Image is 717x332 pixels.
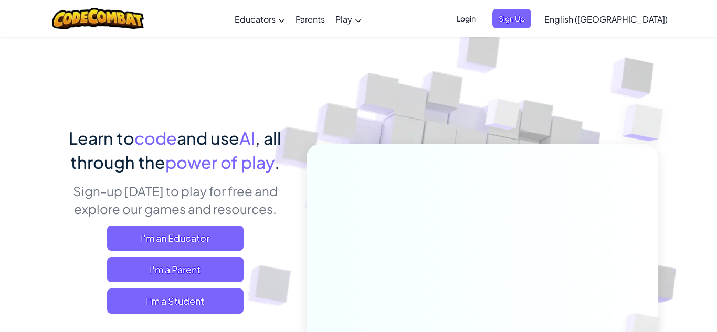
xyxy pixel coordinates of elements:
[275,152,280,173] span: .
[492,9,531,28] button: Sign Up
[165,152,275,173] span: power of play
[290,5,330,33] a: Parents
[330,5,367,33] a: Play
[466,78,541,156] img: Overlap cubes
[539,5,673,33] a: English ([GEOGRAPHIC_DATA])
[602,79,692,167] img: Overlap cubes
[239,127,255,148] span: AI
[107,288,244,314] button: I'm a Student
[450,9,482,28] button: Login
[107,257,244,282] a: I'm a Parent
[52,8,144,29] img: CodeCombat logo
[235,14,276,25] span: Educators
[134,127,177,148] span: code
[544,14,668,25] span: English ([GEOGRAPHIC_DATA])
[229,5,290,33] a: Educators
[59,182,291,218] p: Sign-up [DATE] to play for free and explore our games and resources.
[335,14,352,25] span: Play
[107,226,244,251] a: I'm an Educator
[177,127,239,148] span: and use
[69,127,134,148] span: Learn to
